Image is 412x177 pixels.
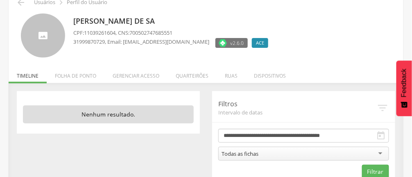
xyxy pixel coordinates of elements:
i:  [377,102,389,114]
p: Filtros [218,99,377,109]
span: Intervalo de datas [218,109,377,116]
i:  [376,131,386,141]
span: ACE [256,40,264,46]
p: Nenhum resultado. [23,105,194,123]
p: [PERSON_NAME] de Sa [73,16,272,27]
p: , Email: [EMAIL_ADDRESS][DOMAIN_NAME] [73,38,209,46]
p: CPF: , CNS: [73,29,272,37]
span: 31999870729 [73,38,105,45]
li: Ruas [217,64,246,83]
span: v2.6.0 [230,39,244,47]
span: Feedback [401,69,408,97]
span: 700502747685551 [129,29,172,36]
button: Feedback - Mostrar pesquisa [396,60,412,116]
li: Folha de ponto [47,64,104,83]
li: Dispositivos [246,64,294,83]
li: Quarteirões [168,64,217,83]
span: 11039261604 [84,29,115,36]
div: Todas as fichas [222,150,258,157]
li: Gerenciar acesso [104,64,168,83]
